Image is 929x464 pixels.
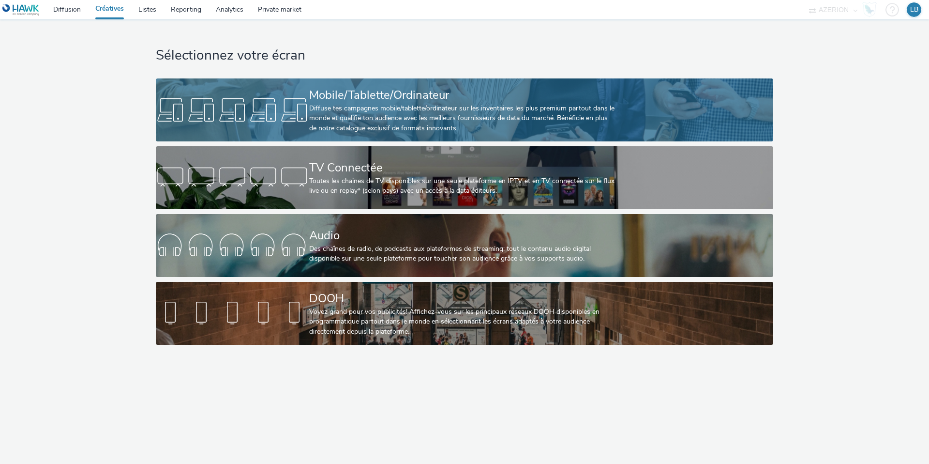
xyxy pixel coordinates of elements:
img: undefined Logo [2,4,40,16]
a: DOOHVoyez grand pour vos publicités! Affichez-vous sur les principaux réseaux DOOH disponibles en... [156,282,773,345]
a: Hawk Academy [862,2,881,17]
div: TV Connectée [309,159,616,176]
div: Audio [309,227,616,244]
div: Voyez grand pour vos publicités! Affichez-vous sur les principaux réseaux DOOH disponibles en pro... [309,307,616,337]
a: AudioDes chaînes de radio, de podcasts aux plateformes de streaming: tout le contenu audio digita... [156,214,773,277]
div: Diffuse tes campagnes mobile/tablette/ordinateur sur les inventaires les plus premium partout dan... [309,104,616,133]
a: TV ConnectéeToutes les chaines de TV disponibles sur une seule plateforme en IPTV et en TV connec... [156,146,773,209]
h1: Sélectionnez votre écran [156,46,773,65]
div: Mobile/Tablette/Ordinateur [309,87,616,104]
a: Mobile/Tablette/OrdinateurDiffuse tes campagnes mobile/tablette/ordinateur sur les inventaires le... [156,78,773,141]
div: Toutes les chaines de TV disponibles sur une seule plateforme en IPTV et en TV connectée sur le f... [309,176,616,196]
div: LB [910,2,918,17]
div: DOOH [309,290,616,307]
img: Hawk Academy [862,2,877,17]
div: Des chaînes de radio, de podcasts aux plateformes de streaming: tout le contenu audio digital dis... [309,244,616,264]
